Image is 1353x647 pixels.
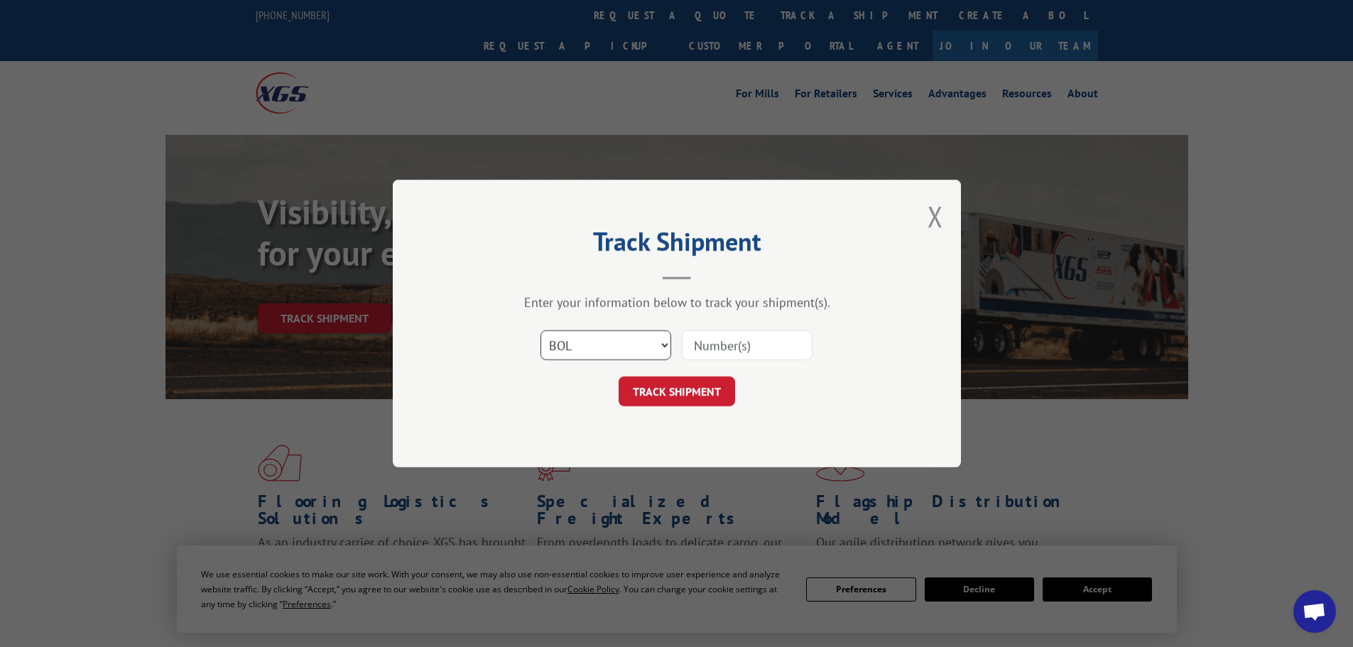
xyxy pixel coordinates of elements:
input: Number(s) [682,330,813,360]
button: TRACK SHIPMENT [619,376,735,406]
div: Open chat [1293,590,1336,633]
div: Enter your information below to track your shipment(s). [464,294,890,310]
button: Close modal [928,197,943,235]
h2: Track Shipment [464,232,890,259]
